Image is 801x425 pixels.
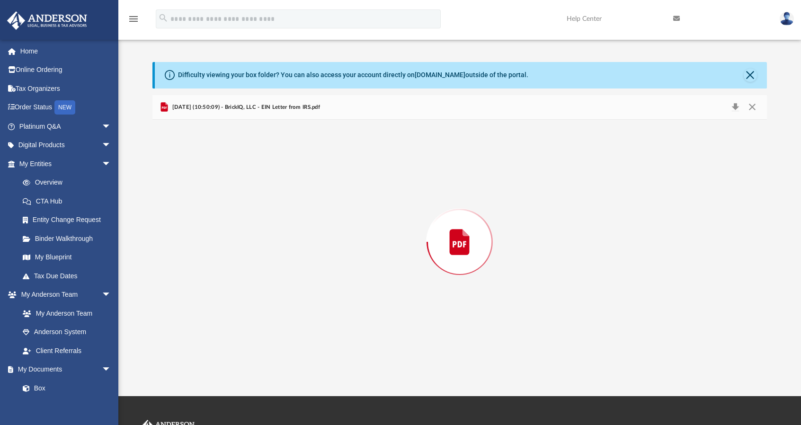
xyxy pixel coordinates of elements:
[744,101,761,114] button: Close
[7,42,125,61] a: Home
[102,136,121,155] span: arrow_drop_down
[158,13,169,23] i: search
[7,360,121,379] a: My Documentsarrow_drop_down
[102,154,121,174] span: arrow_drop_down
[102,285,121,305] span: arrow_drop_down
[102,117,121,136] span: arrow_drop_down
[170,103,320,112] span: [DATE] (10:50:09) - BrickIQ, LLC - EIN Letter from IRS.pdf
[7,285,121,304] a: My Anderson Teamarrow_drop_down
[4,11,90,30] img: Anderson Advisors Platinum Portal
[13,341,121,360] a: Client Referrals
[102,360,121,380] span: arrow_drop_down
[7,117,125,136] a: Platinum Q&Aarrow_drop_down
[13,248,121,267] a: My Blueprint
[128,18,139,25] a: menu
[7,79,125,98] a: Tax Organizers
[7,98,125,117] a: Order StatusNEW
[13,173,125,192] a: Overview
[780,12,794,26] img: User Pic
[13,304,116,323] a: My Anderson Team
[7,61,125,80] a: Online Ordering
[727,101,744,114] button: Download
[744,69,757,82] button: Close
[128,13,139,25] i: menu
[13,323,121,342] a: Anderson System
[415,71,465,79] a: [DOMAIN_NAME]
[54,100,75,115] div: NEW
[178,70,528,80] div: Difficulty viewing your box folder? You can also access your account directly on outside of the p...
[13,192,125,211] a: CTA Hub
[7,154,125,173] a: My Entitiesarrow_drop_down
[13,379,116,398] a: Box
[7,136,125,155] a: Digital Productsarrow_drop_down
[13,229,125,248] a: Binder Walkthrough
[152,95,767,364] div: Preview
[13,266,125,285] a: Tax Due Dates
[13,211,125,230] a: Entity Change Request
